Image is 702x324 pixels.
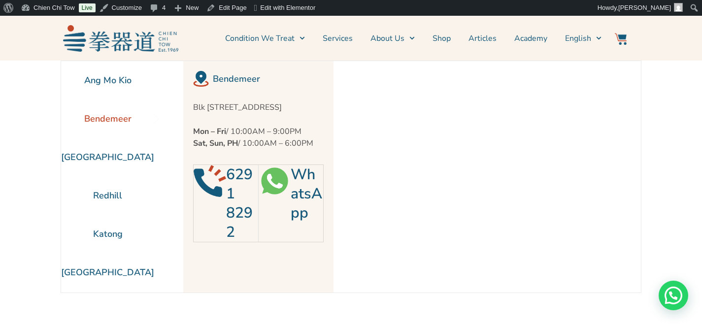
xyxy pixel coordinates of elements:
a: Academy [514,26,547,51]
a: About Us [370,26,415,51]
a: Condition We Treat [225,26,305,51]
a: Live [79,3,96,12]
span: [PERSON_NAME] [618,4,671,11]
h2: Bendemeer [213,72,324,86]
span: Edit with Elementor [260,4,315,11]
p: Blk [STREET_ADDRESS] [193,101,324,113]
nav: Menu [183,26,602,51]
a: WhatsApp [291,164,322,223]
strong: Mon – Fri [193,126,226,137]
p: / 10:00AM – 9:00PM / 10:00AM – 6:00PM [193,126,324,149]
a: Articles [468,26,497,51]
img: Website Icon-03 [615,33,627,45]
a: 6291 8292 [226,164,253,242]
span: English [565,32,591,44]
a: Switch to English [565,26,602,51]
a: Services [323,26,353,51]
a: Shop [433,26,451,51]
strong: Sat, Sun, PH [193,138,238,149]
div: Need help? WhatsApp contact [659,281,688,310]
iframe: Chien Chi Tow Healthcare Bendemeer [334,61,612,292]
